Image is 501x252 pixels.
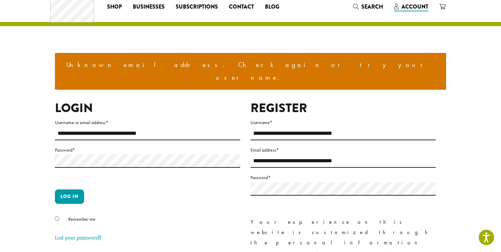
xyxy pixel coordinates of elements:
[250,118,436,127] label: Username
[55,189,84,204] button: Log in
[133,3,165,11] span: Businesses
[250,101,436,116] h2: Register
[361,3,383,11] span: Search
[250,146,436,154] label: Email address
[348,1,388,12] a: Search
[250,173,436,182] label: Password
[60,58,441,84] li: Unknown email address. Check again or try your username.
[55,101,240,116] h2: Login
[55,233,102,241] a: Lost your password?
[401,3,428,11] span: Account
[229,3,254,11] span: Contact
[55,118,240,127] label: Username or email address
[265,3,279,11] span: Blog
[102,1,127,12] a: Shop
[55,146,240,154] label: Password
[176,3,218,11] span: Subscriptions
[68,216,95,222] span: Remember me
[107,3,122,11] span: Shop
